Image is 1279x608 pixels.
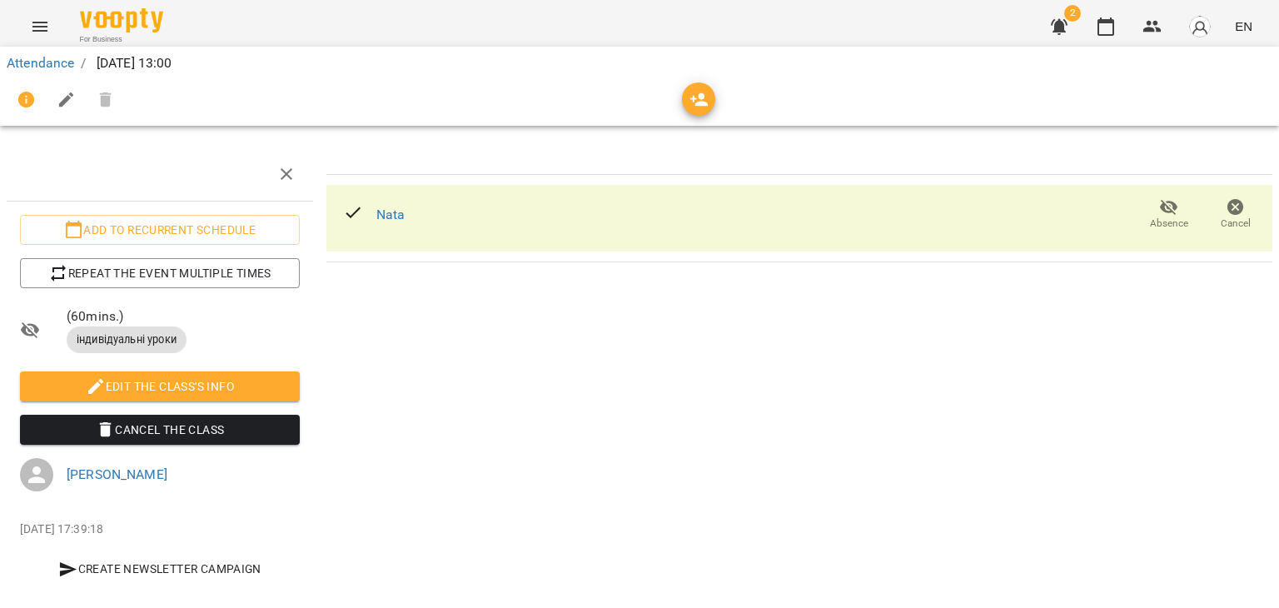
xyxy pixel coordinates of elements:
button: Cancel [1202,192,1269,238]
img: avatar_s.png [1188,15,1212,38]
span: Absence [1150,217,1188,231]
span: Add to recurrent schedule [33,220,286,240]
button: Menu [20,7,60,47]
span: Repeat the event multiple times [33,263,286,283]
span: Edit the class's Info [33,376,286,396]
span: For Business [80,34,163,45]
li: / [81,53,86,73]
p: [DATE] 17:39:18 [20,521,300,538]
button: Absence [1136,192,1202,238]
nav: breadcrumb [7,53,1272,73]
a: Nata [376,207,406,222]
img: Voopty Logo [80,8,163,32]
span: ( 60 mins. ) [67,306,300,326]
span: індивідуальні уроки [67,332,187,347]
span: Create Newsletter Campaign [27,559,293,579]
button: Repeat the event multiple times [20,258,300,288]
button: Add to recurrent schedule [20,215,300,245]
span: 2 [1064,5,1081,22]
span: Cancel [1221,217,1251,231]
a: [PERSON_NAME] [67,466,167,482]
button: EN [1228,11,1259,42]
button: Cancel the class [20,415,300,445]
button: Create Newsletter Campaign [20,554,300,584]
span: Cancel the class [33,420,286,440]
a: Attendance [7,55,74,71]
p: [DATE] 13:00 [93,53,172,73]
button: Edit the class's Info [20,371,300,401]
span: EN [1235,17,1252,35]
